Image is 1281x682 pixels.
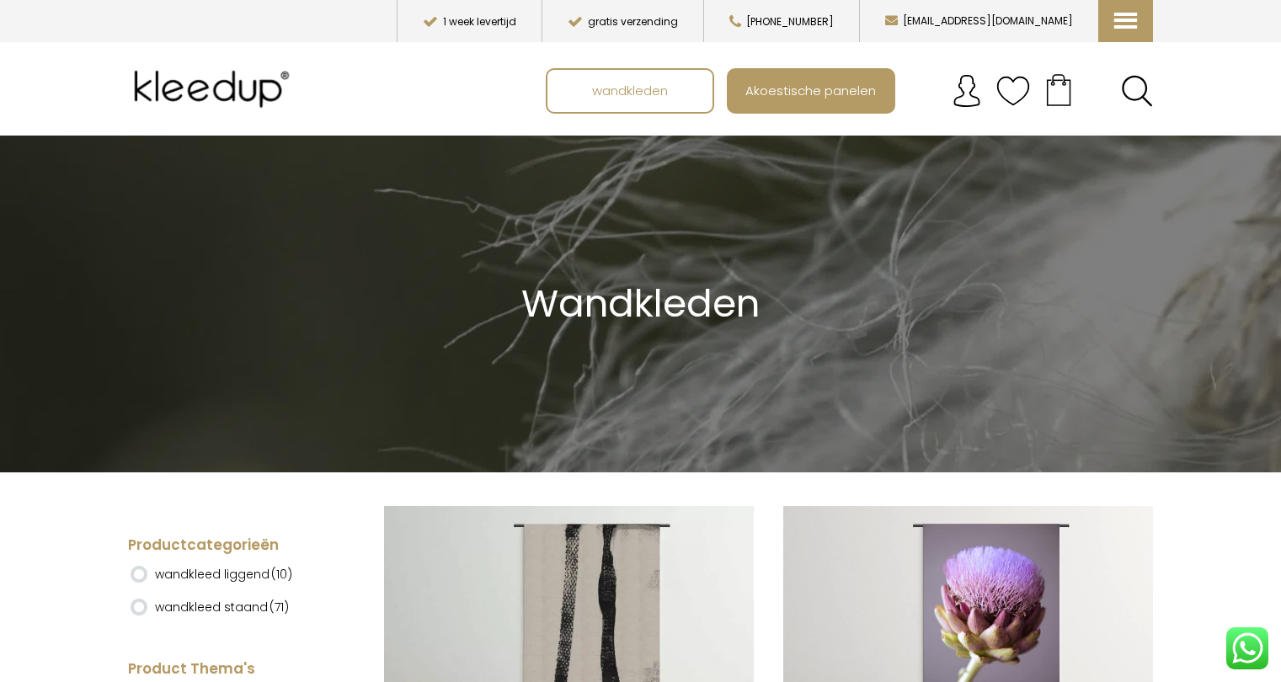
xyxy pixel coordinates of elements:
[521,277,760,330] span: Wandkleden
[996,74,1030,108] img: verlanglijstje.svg
[546,68,1166,114] nav: Main menu
[583,74,677,106] span: wandkleden
[270,599,289,615] span: (71)
[155,560,292,589] label: wandkleed liggend
[1121,75,1153,107] a: Search
[1030,68,1087,110] a: Your cart
[128,56,302,123] img: Kleedup
[271,566,292,583] span: (10)
[128,659,333,679] h4: Product Thema's
[736,74,885,106] span: Akoestische panelen
[128,535,333,556] h4: Productcategorieën
[729,70,894,112] a: Akoestische panelen
[950,74,984,108] img: account.svg
[547,70,713,112] a: wandkleden
[155,593,289,621] label: wandkleed staand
